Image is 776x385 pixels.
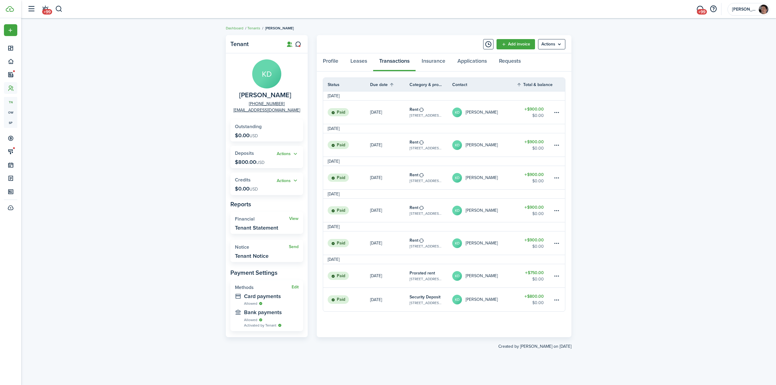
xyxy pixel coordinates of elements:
a: Send [289,244,299,249]
a: [DATE] [370,231,410,255]
panel-main-title: Tenant [230,41,279,48]
table-subtitle: [STREET_ADDRESS][PERSON_NAME] Med Bedroom w/ Shared Bath [410,276,443,282]
table-profile-info-text: [PERSON_NAME] [466,241,498,246]
a: [DATE] [370,101,410,124]
table-subtitle: [STREET_ADDRESS][PERSON_NAME] Med Bedroom w/ Shared Bath [410,178,443,184]
th: Category & property [410,81,452,88]
img: Andy [759,5,768,14]
p: [DATE] [370,297,382,303]
table-subtitle: [STREET_ADDRESS][PERSON_NAME] Med Bedroom w/ Shared Bath [410,244,443,249]
button: Search [55,4,63,14]
panel-main-subtitle: Payment Settings [230,268,303,277]
a: Rent[STREET_ADDRESS][PERSON_NAME] Med Bedroom w/ Shared Bath [410,199,452,222]
table-amount-description: $0.00 [532,276,544,282]
p: $0.00 [235,132,258,138]
a: KD[PERSON_NAME] [452,166,517,189]
table-amount-title: $900.00 [524,237,544,243]
status: Paid [328,239,349,247]
span: Allowed [244,317,257,323]
a: $900.00$0.00 [517,101,553,124]
button: Edit [292,285,299,290]
a: sp [4,118,17,128]
table-amount-title: $750.00 [525,270,544,276]
button: Actions [277,177,299,184]
widget-stats-description: Bank payments [244,309,299,315]
a: Paid [323,133,370,157]
status: Paid [328,295,349,304]
button: Open menu [4,24,17,36]
a: Insurance [416,53,451,71]
a: [DATE] [370,264,410,287]
table-profile-info-text: [PERSON_NAME] [466,274,498,278]
a: $900.00$0.00 [517,231,553,255]
a: [DATE] [370,288,410,311]
widget-stats-action: Actions [277,151,299,158]
table-subtitle: [STREET_ADDRESS][PERSON_NAME] Med Bedroom w/ Shared Bath [410,113,443,118]
td: [DATE] [323,256,344,263]
avatar-text: KD [452,238,462,248]
table-subtitle: [STREET_ADDRESS][PERSON_NAME] Med Bedroom w/ Shared Bath [410,145,443,151]
table-info-title: Rent [410,204,418,211]
table-amount-title: $900.00 [524,106,544,112]
avatar-text: KD [452,271,462,281]
p: [DATE] [370,142,382,148]
a: tn [4,97,17,107]
table-profile-info-text: [PERSON_NAME] [466,143,498,148]
p: [DATE] [370,273,382,279]
a: [EMAIL_ADDRESS][DOMAIN_NAME] [233,107,300,113]
img: TenantCloud [6,6,14,12]
span: Andy [732,7,756,12]
a: KD[PERSON_NAME] [452,101,517,124]
status: Paid [328,206,349,215]
span: Credits [235,176,251,183]
a: [DATE] [370,199,410,222]
a: Rent[STREET_ADDRESS][PERSON_NAME] Med Bedroom w/ Shared Bath [410,133,452,157]
table-amount-title: $900.00 [524,139,544,145]
th: Contact [452,81,517,88]
a: Rent[STREET_ADDRESS][PERSON_NAME] Med Bedroom w/ Shared Bath [410,231,452,255]
td: [DATE] [323,158,344,164]
a: Security Deposit[STREET_ADDRESS][PERSON_NAME] Med Bedroom w/ Shared Bath [410,288,452,311]
span: ow [4,107,17,118]
a: Paid [323,166,370,189]
table-profile-info-text: [PERSON_NAME] [466,208,498,213]
a: Dashboard [226,25,243,31]
table-info-title: Rent [410,106,418,113]
a: Notifications [39,2,51,17]
table-profile-info-text: [PERSON_NAME] [466,297,498,302]
a: KD[PERSON_NAME] [452,288,517,311]
a: $750.00$0.00 [517,264,553,287]
a: $900.00$0.00 [517,133,553,157]
table-amount-description: $0.00 [532,178,544,184]
status: Paid [328,272,349,280]
table-amount-description: $0.00 [532,211,544,217]
td: [DATE] [323,191,344,197]
table-subtitle: [STREET_ADDRESS][PERSON_NAME] Med Bedroom w/ Shared Bath [410,300,443,306]
table-amount-title: $900.00 [524,171,544,178]
p: $800.00 [235,159,265,165]
status: Paid [328,108,349,117]
a: $800.00$0.00 [517,288,553,311]
table-info-title: Security Deposit [410,294,440,300]
td: [DATE] [323,93,344,99]
a: [DATE] [370,166,410,189]
table-amount-description: $0.00 [532,112,544,119]
a: Tenants [247,25,260,31]
a: Paid [323,101,370,124]
span: +99 [697,9,707,15]
a: Paid [323,231,370,255]
span: USD [249,186,258,192]
avatar-text: KD [252,59,281,88]
a: Leases [344,53,373,71]
a: Rent[STREET_ADDRESS][PERSON_NAME] Med Bedroom w/ Shared Bath [410,166,452,189]
table-info-title: Rent [410,139,418,145]
a: Add invoice [497,39,535,49]
button: Open sidebar [25,3,37,15]
avatar-text: KD [452,108,462,117]
th: Status [323,81,370,88]
a: Applications [451,53,493,71]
